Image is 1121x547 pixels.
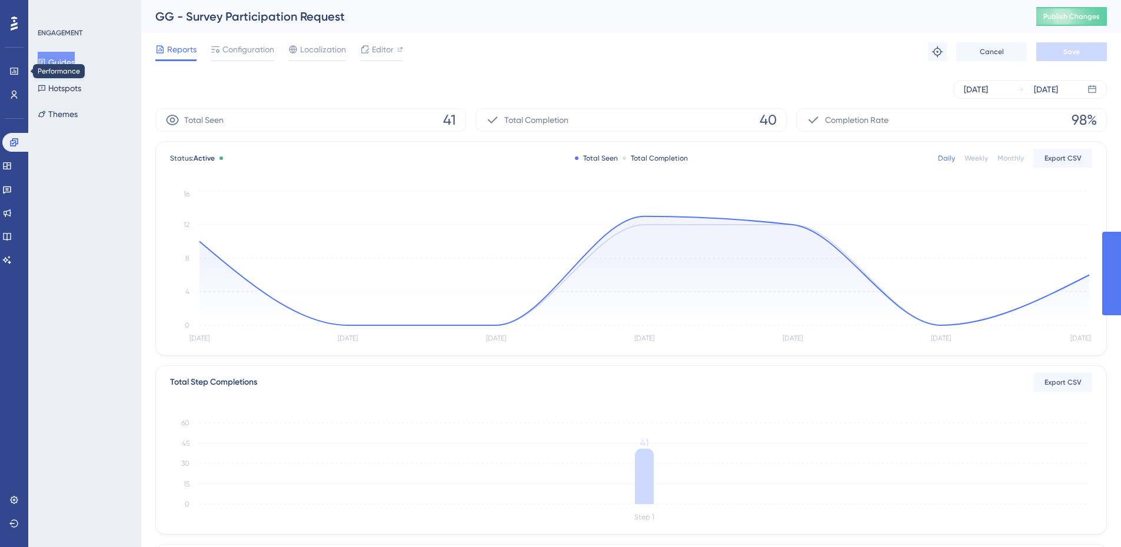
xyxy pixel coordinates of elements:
[1072,501,1107,536] iframe: UserGuiding AI Assistant Launcher
[504,113,568,127] span: Total Completion
[1034,82,1058,96] div: [DATE]
[1036,7,1107,26] button: Publish Changes
[997,154,1024,163] div: Monthly
[760,111,777,129] span: 40
[1036,42,1107,61] button: Save
[964,82,988,96] div: [DATE]
[38,78,81,99] button: Hotspots
[338,334,358,342] tspan: [DATE]
[185,321,189,329] tspan: 0
[825,113,889,127] span: Completion Rate
[1045,378,1082,387] span: Export CSV
[1045,154,1082,163] span: Export CSV
[640,437,648,448] tspan: 41
[1043,12,1100,21] span: Publish Changes
[372,42,394,56] span: Editor
[783,334,803,342] tspan: [DATE]
[1070,334,1090,342] tspan: [DATE]
[155,8,1007,25] div: GG - Survey Participation Request
[184,190,189,198] tspan: 16
[189,334,209,342] tspan: [DATE]
[185,288,189,296] tspan: 4
[980,47,1004,56] span: Cancel
[185,254,189,262] tspan: 8
[170,154,215,163] span: Status:
[938,154,955,163] div: Daily
[185,500,189,508] tspan: 0
[184,113,224,127] span: Total Seen
[623,154,688,163] div: Total Completion
[956,42,1027,61] button: Cancel
[38,52,75,73] button: Guides
[222,42,274,56] span: Configuration
[181,459,189,468] tspan: 30
[486,334,506,342] tspan: [DATE]
[1063,47,1080,56] span: Save
[181,419,189,427] tspan: 60
[182,439,189,448] tspan: 45
[167,42,197,56] span: Reports
[443,111,456,129] span: 41
[184,221,189,229] tspan: 12
[634,334,654,342] tspan: [DATE]
[38,28,82,38] div: ENGAGEMENT
[964,154,988,163] div: Weekly
[170,375,257,389] div: Total Step Completions
[1033,149,1092,168] button: Export CSV
[300,42,346,56] span: Localization
[634,513,654,521] tspan: Step 1
[38,104,78,125] button: Themes
[1033,373,1092,392] button: Export CSV
[931,334,951,342] tspan: [DATE]
[575,154,618,163] div: Total Seen
[194,154,215,162] span: Active
[184,480,189,488] tspan: 15
[1072,111,1097,129] span: 98%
